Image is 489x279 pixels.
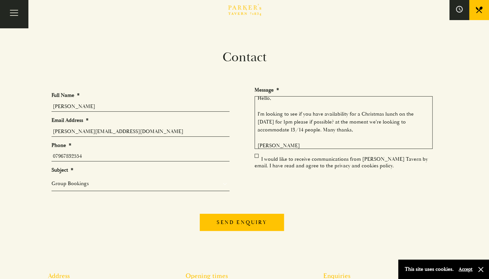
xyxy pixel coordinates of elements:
[47,49,443,65] h1: Contact
[477,266,484,273] button: Close and accept
[255,87,279,94] label: Message
[52,142,71,149] label: Phone
[200,214,284,231] input: Send enquiry
[52,92,80,99] label: Full Name
[459,266,472,272] button: Accept
[405,265,454,274] p: This site uses cookies.
[52,117,88,124] label: Email Address
[255,156,428,169] label: I would like to receive communications from [PERSON_NAME] Tavern by email. I have read and agree ...
[52,167,73,174] label: Subject
[255,174,355,200] iframe: reCAPTCHA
